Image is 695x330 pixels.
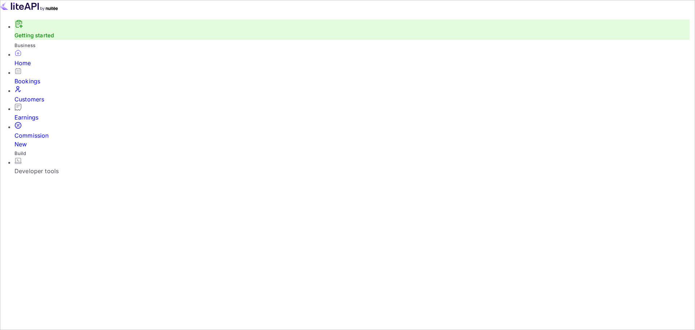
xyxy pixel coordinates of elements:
[14,42,35,48] span: Business
[14,150,26,156] span: Build
[14,167,690,175] div: Developer tools
[14,140,690,149] div: New
[14,113,690,122] div: Earnings
[14,59,690,67] div: Home
[14,131,690,149] div: Commission
[14,32,54,39] a: Getting started
[14,77,690,85] div: Bookings
[14,95,690,104] div: Customers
